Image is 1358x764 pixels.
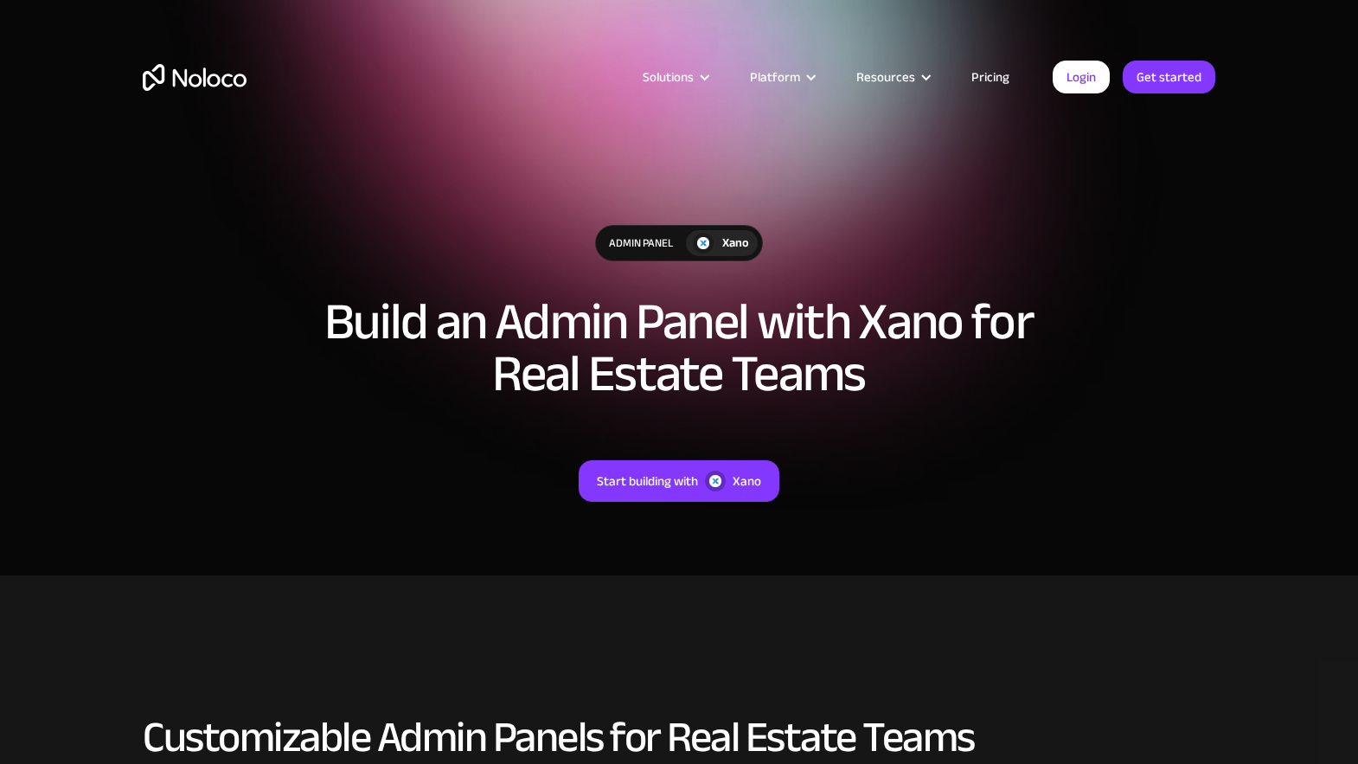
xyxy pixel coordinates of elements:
h1: Build an Admin Panel with Xano for Real Estate Teams [290,296,1068,400]
a: Login [1053,61,1110,93]
div: Xano [733,470,761,492]
div: Solutions [643,66,694,88]
a: home [143,64,247,91]
div: Resources [835,66,950,88]
a: Get started [1123,61,1215,93]
div: Platform [750,66,800,88]
a: Start building withXano [579,460,779,502]
div: Solutions [621,66,728,88]
div: Start building with [597,470,698,492]
div: Xano [722,234,749,253]
a: Pricing [950,66,1031,88]
div: Platform [728,66,835,88]
div: Resources [856,66,915,88]
div: Admin Panel [596,226,686,260]
h2: Customizable Admin Panels for Real Estate Teams [143,714,1215,761]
